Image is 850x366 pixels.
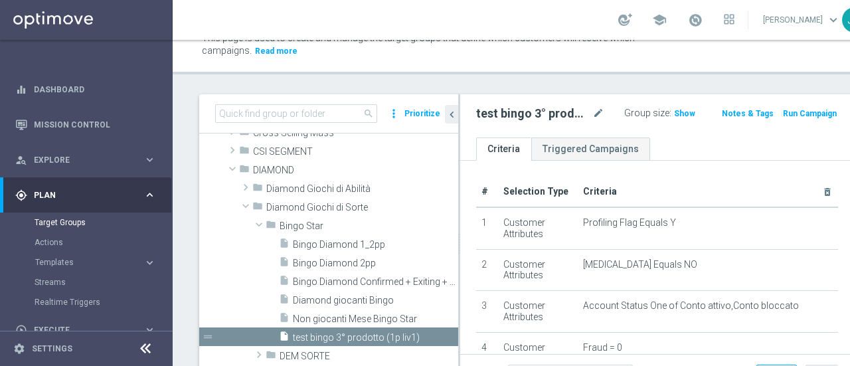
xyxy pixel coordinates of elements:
[143,323,156,336] i: keyboard_arrow_right
[669,108,671,119] label: :
[387,104,400,123] i: more_vert
[476,291,498,333] td: 3
[293,239,458,250] span: Bingo Diamond 1_2pp
[266,183,458,195] span: Diamond Giochi di Abilit&#xE0;
[293,314,458,325] span: Non giocanti Mese Bingo Star
[498,207,578,249] td: Customer Attributes
[583,186,617,197] span: Criteria
[15,154,143,166] div: Explore
[280,221,458,232] span: Bingo Star
[782,106,838,121] button: Run Campaign
[35,258,130,266] span: Templates
[35,297,138,308] a: Realtime Triggers
[446,108,458,121] i: chevron_left
[32,345,72,353] a: Settings
[34,326,143,334] span: Execute
[35,237,138,248] a: Actions
[476,106,590,122] h2: test bingo 3° prodotto (1p liv1)
[476,207,498,249] td: 1
[15,190,157,201] button: gps_fixed Plan keyboard_arrow_right
[35,217,138,228] a: Target Groups
[143,256,156,269] i: keyboard_arrow_right
[34,107,156,142] a: Mission Control
[652,13,667,27] span: school
[762,10,842,30] a: [PERSON_NAME]keyboard_arrow_down
[239,163,250,179] i: folder
[498,291,578,333] td: Customer Attributes
[253,165,458,176] span: DIAMOND
[35,277,138,288] a: Streams
[583,342,622,353] span: Fraud = 0
[498,177,578,207] th: Selection Type
[476,177,498,207] th: #
[279,256,290,272] i: insert_drive_file
[592,106,604,122] i: mode_edit
[279,312,290,327] i: insert_drive_file
[476,137,531,161] a: Criteria
[15,84,157,95] button: equalizer Dashboard
[252,201,263,216] i: folder
[15,72,156,107] div: Dashboard
[266,349,276,365] i: folder
[35,292,171,312] div: Realtime Triggers
[13,343,25,355] i: settings
[826,13,841,27] span: keyboard_arrow_down
[15,324,143,336] div: Execute
[202,33,635,56] span: This page is used to create and manage the target groups that define which customers will receive...
[15,325,157,335] button: play_circle_outline Execute keyboard_arrow_right
[266,202,458,213] span: Diamond Giochi di Sorte
[15,154,27,166] i: person_search
[583,259,697,270] span: [MEDICAL_DATA] Equals NO
[476,249,498,291] td: 2
[279,294,290,309] i: insert_drive_file
[15,189,27,201] i: gps_fixed
[293,258,458,269] span: Bingo Diamond 2pp
[15,107,156,142] div: Mission Control
[239,145,250,160] i: folder
[35,258,143,266] div: Templates
[35,272,171,292] div: Streams
[35,213,171,232] div: Target Groups
[15,120,157,130] button: Mission Control
[279,275,290,290] i: insert_drive_file
[15,84,27,96] i: equalizer
[293,295,458,306] span: Diamond giocanti Bingo
[34,191,143,199] span: Plan
[279,238,290,253] i: insert_drive_file
[143,189,156,201] i: keyboard_arrow_right
[280,351,458,362] span: DEM SORTE
[35,252,171,272] div: Templates
[253,146,458,157] span: CSI SEGMENT
[402,105,442,123] button: Prioritize
[34,72,156,107] a: Dashboard
[252,182,263,197] i: folder
[279,331,290,346] i: insert_drive_file
[35,257,157,268] button: Templates keyboard_arrow_right
[293,332,458,343] span: test bingo 3&#xB0; prodotto (1p liv1)
[721,106,775,121] button: Notes & Tags
[445,105,458,124] button: chevron_left
[215,104,377,123] input: Quick find group or folder
[143,153,156,166] i: keyboard_arrow_right
[34,156,143,164] span: Explore
[254,44,299,58] button: Read more
[583,300,799,312] span: Account Status One of Conto attivo,Conto bloccato
[531,137,650,161] a: Triggered Campaigns
[15,189,143,201] div: Plan
[266,219,276,234] i: folder
[624,108,669,119] label: Group size
[15,155,157,165] button: person_search Explore keyboard_arrow_right
[674,109,695,118] span: Show
[15,324,27,336] i: play_circle_outline
[363,108,374,119] span: search
[239,126,250,141] i: folder
[822,187,833,197] i: delete_forever
[35,232,171,252] div: Actions
[293,276,458,288] span: Bingo Diamond Confirmed &#x2B; Exiting &#x2B; Young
